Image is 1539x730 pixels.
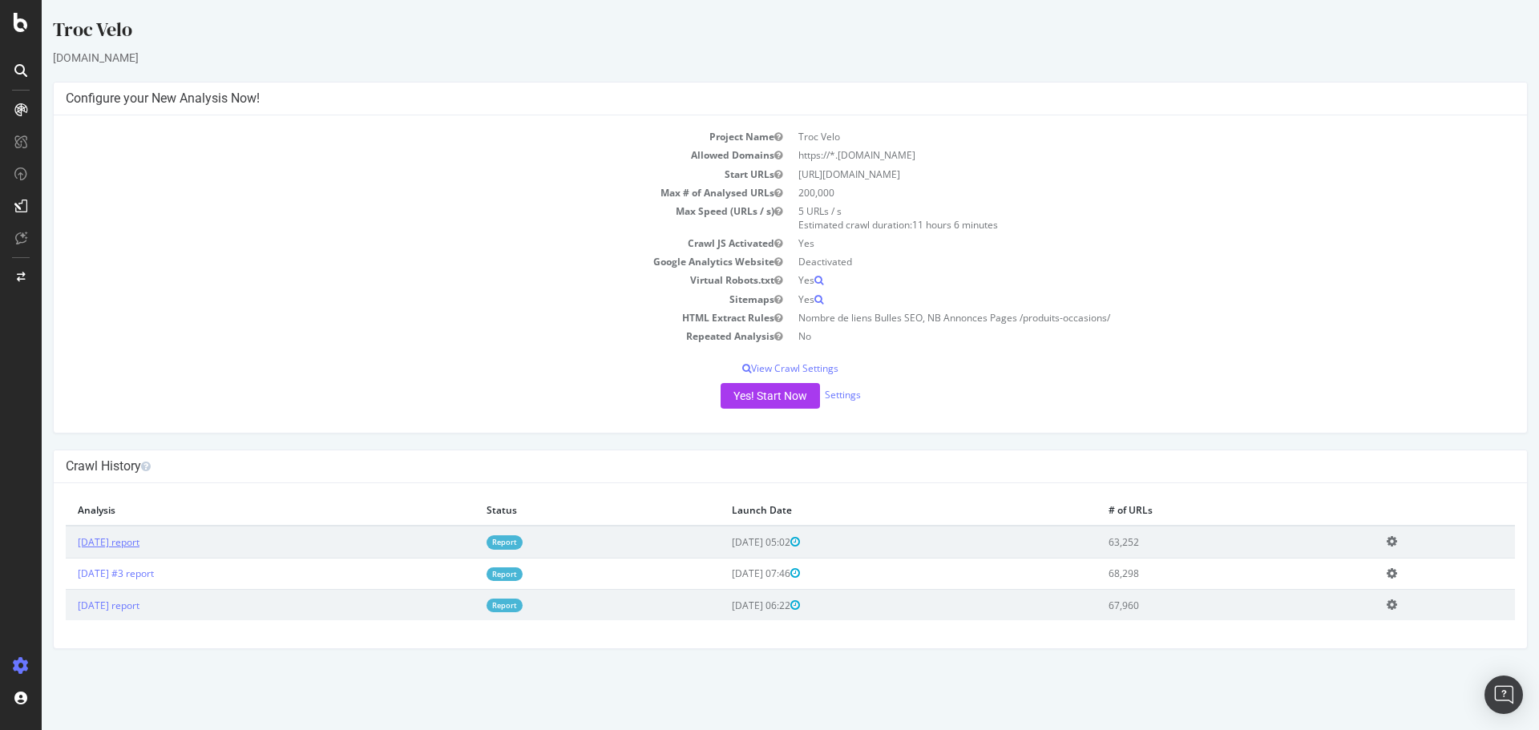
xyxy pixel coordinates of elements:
[749,234,1473,252] td: Yes
[749,184,1473,202] td: 200,000
[24,234,749,252] td: Crawl JS Activated
[24,127,749,146] td: Project Name
[11,16,1486,50] div: Troc Velo
[24,271,749,289] td: Virtual Robots.txt
[870,218,956,232] span: 11 hours 6 minutes
[24,184,749,202] td: Max # of Analysed URLs
[24,290,749,309] td: Sitemaps
[1055,526,1333,558] td: 63,252
[433,495,678,526] th: Status
[24,458,1473,474] h4: Crawl History
[1055,589,1333,620] td: 67,960
[1055,558,1333,589] td: 68,298
[783,388,819,401] a: Settings
[749,252,1473,271] td: Deactivated
[24,165,749,184] td: Start URLs
[679,383,778,409] button: Yes! Start Now
[36,567,112,580] a: [DATE] #3 report
[749,271,1473,289] td: Yes
[24,202,749,234] td: Max Speed (URLs / s)
[36,599,98,612] a: [DATE] report
[690,599,758,612] span: [DATE] 06:22
[749,127,1473,146] td: Troc Velo
[749,290,1473,309] td: Yes
[24,495,433,526] th: Analysis
[749,202,1473,234] td: 5 URLs / s Estimated crawl duration:
[24,146,749,164] td: Allowed Domains
[1484,676,1523,714] div: Open Intercom Messenger
[24,252,749,271] td: Google Analytics Website
[24,361,1473,375] p: View Crawl Settings
[36,535,98,549] a: [DATE] report
[690,535,758,549] span: [DATE] 05:02
[690,567,758,580] span: [DATE] 07:46
[749,146,1473,164] td: https://*.[DOMAIN_NAME]
[445,599,481,612] a: Report
[749,309,1473,327] td: Nombre de liens Bulles SEO, NB Annonces Pages /produits-occasions/
[445,535,481,549] a: Report
[24,309,749,327] td: HTML Extract Rules
[749,165,1473,184] td: [URL][DOMAIN_NAME]
[24,327,749,345] td: Repeated Analysis
[11,50,1486,66] div: [DOMAIN_NAME]
[1055,495,1333,526] th: # of URLs
[678,495,1054,526] th: Launch Date
[24,91,1473,107] h4: Configure your New Analysis Now!
[749,327,1473,345] td: No
[445,567,481,581] a: Report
